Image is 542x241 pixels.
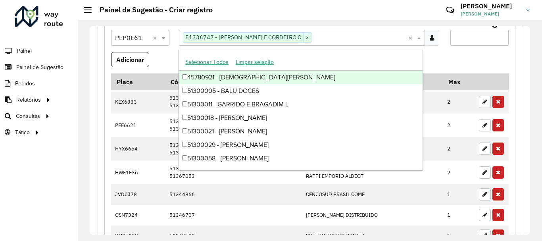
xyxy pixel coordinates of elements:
button: Limpar seleção [232,56,277,68]
td: ARMAZEM MATEUS S.A. RAPPI EMPORIO ALDEOT [302,161,443,184]
h3: [PERSON_NAME] [461,2,520,10]
td: 2 [443,90,475,114]
span: Pedidos [15,79,35,88]
span: Painel de Sugestão [16,63,63,71]
td: OSN7324 [111,205,165,226]
div: 51300029 - [PERSON_NAME] [179,138,423,152]
div: 51300018 - [PERSON_NAME] [179,111,423,125]
td: 2 [443,161,475,184]
span: [PERSON_NAME] [461,10,520,17]
span: Clear all [153,33,160,42]
div: 51300011 - GARRIDO E BRAGADIM L [179,98,423,111]
div: 45780921 - [DEMOGRAPHIC_DATA][PERSON_NAME] [179,71,423,84]
td: JVD0J78 [111,184,165,205]
a: Contato Rápido [442,2,459,19]
span: × [303,33,311,42]
th: Max [443,73,475,90]
span: Consultas [16,112,40,120]
span: 51336747 - [PERSON_NAME] E CORDEIRO C [183,33,303,42]
div: 51300005 - BALU DOCES [179,84,423,98]
td: KEX6333 [111,90,165,114]
td: [PERSON_NAME] DISTRIBUIDO [302,205,443,226]
span: Painel [17,47,32,55]
button: Adicionar [111,52,149,67]
td: 51346199 51349409 [165,114,302,137]
td: PEE6621 [111,114,165,137]
td: 51346707 [165,205,302,226]
div: 51300079 - SKINA DO BAIAO I [179,165,423,179]
td: 51377690 51392926 [165,137,302,160]
span: Clear all [408,33,415,42]
span: Relatórios [16,96,41,104]
td: 1 [443,184,475,205]
td: 51344866 [165,184,302,205]
span: Tático [15,128,30,137]
td: 51336108 51367053 [165,161,302,184]
td: 2 [443,114,475,137]
td: 51352319 51352461 [165,90,302,114]
td: 2 [443,137,475,160]
div: 51300021 - [PERSON_NAME] [179,125,423,138]
div: 51300058 - [PERSON_NAME] [179,152,423,165]
h2: Painel de Sugestão - Criar registro [92,6,213,14]
th: Placa [111,73,165,90]
td: CENCOSUD BRASIL COME [302,184,443,205]
td: HYX6654 [111,137,165,160]
button: Selecionar Todos [182,56,232,68]
td: 1 [443,205,475,226]
ng-dropdown-panel: Options list [179,50,423,171]
td: HWF1E36 [111,161,165,184]
th: Código Cliente [165,73,302,90]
